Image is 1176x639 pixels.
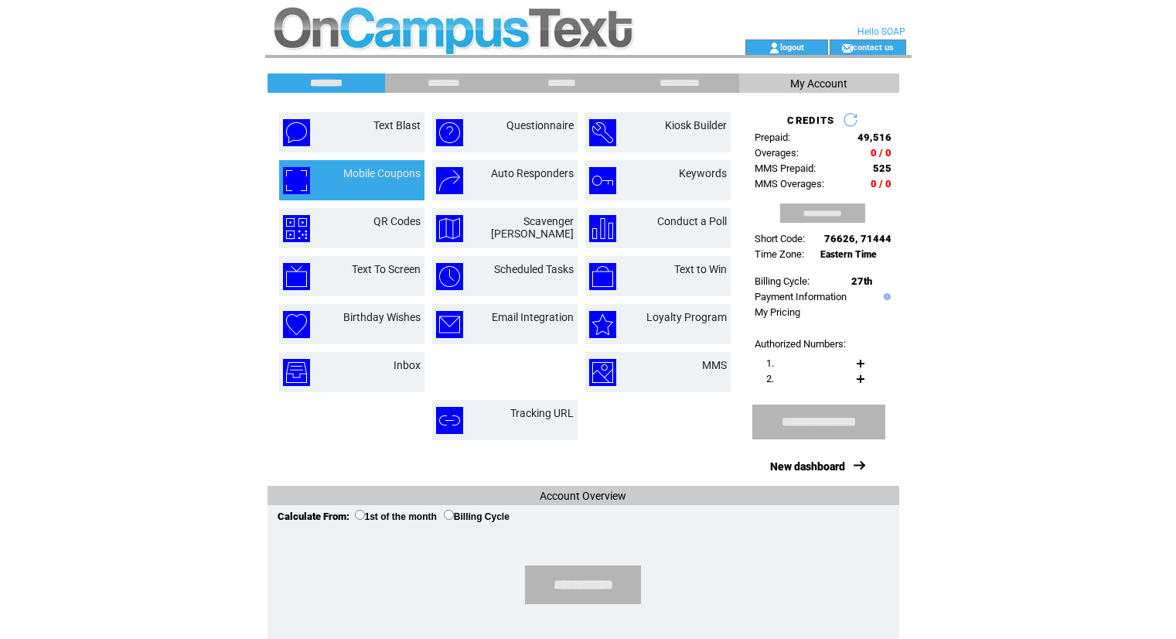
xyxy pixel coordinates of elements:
[436,167,463,194] img: auto-responders.png
[857,26,905,37] span: Hello SOAP
[824,233,891,244] span: 76626, 71444
[755,162,816,174] span: MMS Prepaid:
[436,311,463,338] img: email-integration.png
[790,77,847,90] span: My Account
[355,511,437,522] label: 1st of the month
[820,249,877,260] span: Eastern Time
[444,511,510,522] label: Billing Cycle
[283,359,310,386] img: inbox.png
[702,359,727,371] a: MMS
[880,293,891,300] img: help.gif
[491,215,574,240] a: Scavenger [PERSON_NAME]
[780,42,804,52] a: logout
[394,359,421,371] a: Inbox
[766,357,774,369] span: 1.
[674,263,727,275] a: Text to Win
[665,119,727,132] a: Kiosk Builder
[851,275,872,287] span: 27th
[755,306,800,318] a: My Pricing
[343,167,421,179] a: Mobile Coupons
[540,490,626,502] span: Account Overview
[841,42,853,54] img: contact_us_icon.gif
[755,275,810,287] span: Billing Cycle:
[436,119,463,146] img: questionnaire.png
[769,42,780,54] img: account_icon.gif
[589,167,616,194] img: keywords.png
[436,215,463,242] img: scavenger-hunt.png
[278,511,349,522] span: Calculate From:
[657,215,727,227] a: Conduct a Poll
[589,119,616,146] img: kiosk-builder.png
[589,311,616,338] img: loyalty-program.png
[755,178,824,190] span: MMS Overages:
[444,510,454,520] input: Billing Cycle
[755,147,799,159] span: Overages:
[873,162,891,174] span: 525
[373,119,421,132] a: Text Blast
[506,119,574,132] a: Questionnaire
[679,167,727,179] a: Keywords
[510,407,574,419] a: Tracking URL
[871,147,891,159] span: 0 / 0
[857,132,891,143] span: 49,516
[494,263,574,275] a: Scheduled Tasks
[787,114,834,126] span: CREDITS
[283,119,310,146] img: text-blast.png
[871,178,891,190] span: 0 / 0
[343,311,421,323] a: Birthday Wishes
[589,215,616,242] img: conduct-a-poll.png
[355,510,365,520] input: 1st of the month
[491,167,574,179] a: Auto Responders
[436,407,463,434] img: tracking-url.png
[283,311,310,338] img: birthday-wishes.png
[755,248,804,260] span: Time Zone:
[283,263,310,290] img: text-to-screen.png
[283,215,310,242] img: qr-codes.png
[373,215,421,227] a: QR Codes
[589,263,616,290] img: text-to-win.png
[853,42,894,52] a: contact us
[755,291,847,302] a: Payment Information
[755,132,790,143] span: Prepaid:
[352,263,421,275] a: Text To Screen
[283,167,310,194] img: mobile-coupons.png
[492,311,574,323] a: Email Integration
[755,338,846,350] span: Authorized Numbers:
[589,359,616,386] img: mms.png
[770,460,845,473] a: New dashboard
[755,233,805,244] span: Short Code:
[436,263,463,290] img: scheduled-tasks.png
[646,311,727,323] a: Loyalty Program
[766,373,774,384] span: 2.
